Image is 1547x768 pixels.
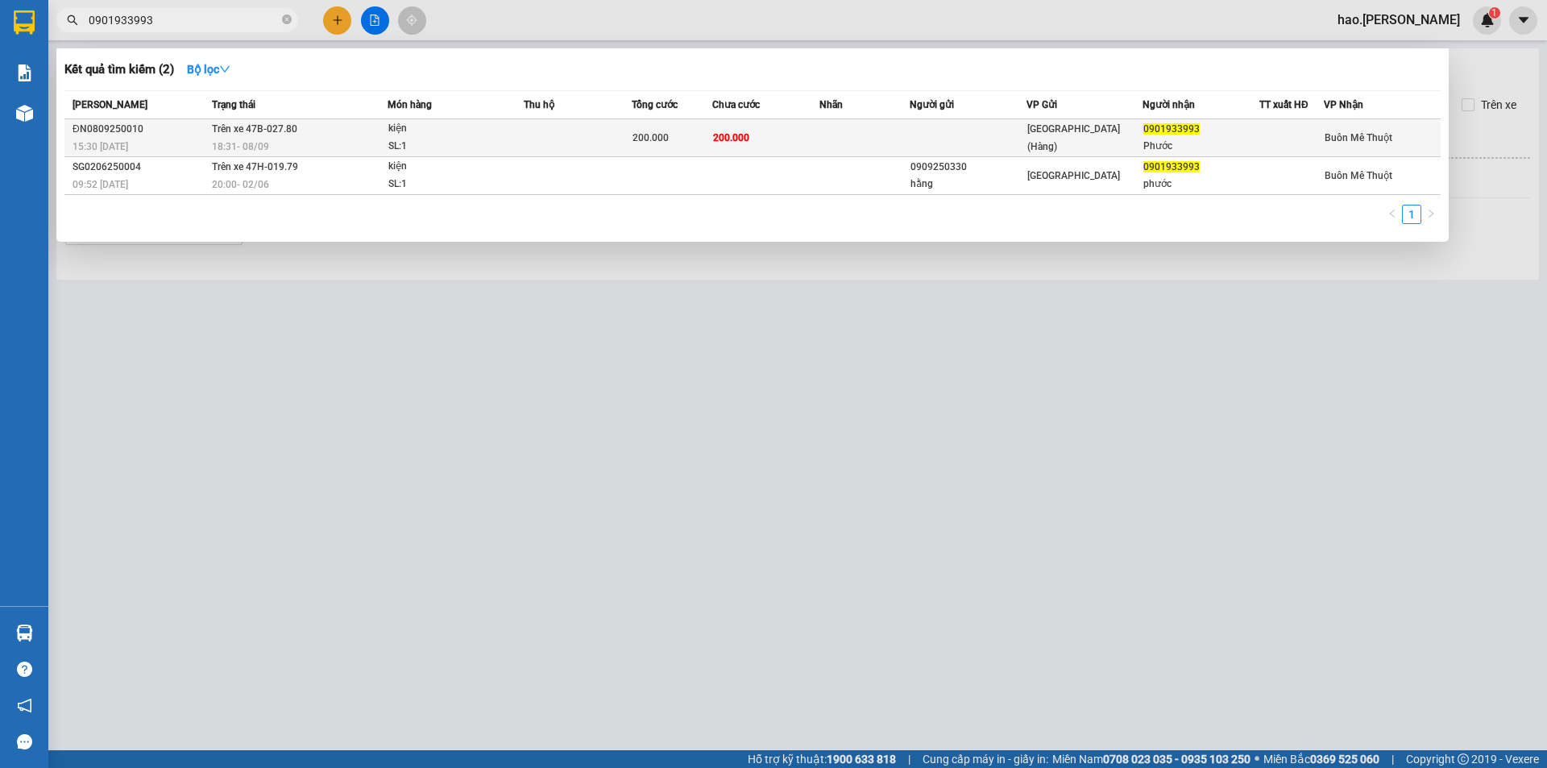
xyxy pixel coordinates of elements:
[14,10,35,35] img: logo-vxr
[1325,170,1392,181] span: Buôn Mê Thuột
[910,176,1026,193] div: hằng
[712,99,760,110] span: Chưa cước
[1403,205,1421,223] a: 1
[1383,205,1402,224] button: left
[212,179,269,190] span: 20:00 - 02/06
[1027,170,1120,181] span: [GEOGRAPHIC_DATA]
[16,625,33,641] img: warehouse-icon
[17,734,32,749] span: message
[73,99,147,110] span: [PERSON_NAME]
[1143,138,1259,155] div: Phước
[73,121,207,138] div: ĐN0809250010
[174,56,243,82] button: Bộ lọcdown
[1421,205,1441,224] li: Next Page
[388,99,432,110] span: Món hàng
[212,123,297,135] span: Trên xe 47B-027.80
[17,698,32,713] span: notification
[89,11,279,29] input: Tìm tên, số ĐT hoặc mã đơn
[388,158,509,176] div: kiện
[713,132,749,143] span: 200.000
[1325,132,1392,143] span: Buôn Mê Thuột
[212,141,269,152] span: 18:31 - 08/09
[282,13,292,28] span: close-circle
[910,99,954,110] span: Người gửi
[388,176,509,193] div: SL: 1
[1324,99,1363,110] span: VP Nhận
[1026,99,1057,110] span: VP Gửi
[1402,205,1421,224] li: 1
[73,141,128,152] span: 15:30 [DATE]
[73,179,128,190] span: 09:52 [DATE]
[187,63,230,76] strong: Bộ lọc
[1143,123,1200,135] span: 0901933993
[16,64,33,81] img: solution-icon
[1387,209,1397,218] span: left
[632,132,669,143] span: 200.000
[910,159,1026,176] div: 0909250330
[1426,209,1436,218] span: right
[219,64,230,75] span: down
[1421,205,1441,224] button: right
[282,15,292,24] span: close-circle
[212,161,298,172] span: Trên xe 47H-019.79
[1383,205,1402,224] li: Previous Page
[67,15,78,26] span: search
[1143,176,1259,193] div: phước
[1143,99,1195,110] span: Người nhận
[73,159,207,176] div: SG0206250004
[819,99,843,110] span: Nhãn
[16,105,33,122] img: warehouse-icon
[1143,161,1200,172] span: 0901933993
[1259,99,1309,110] span: TT xuất HĐ
[524,99,554,110] span: Thu hộ
[17,662,32,677] span: question-circle
[1027,123,1120,152] span: [GEOGRAPHIC_DATA] (Hàng)
[388,120,509,138] div: kiện
[632,99,678,110] span: Tổng cước
[212,99,255,110] span: Trạng thái
[388,138,509,156] div: SL: 1
[64,61,174,78] h3: Kết quả tìm kiếm ( 2 )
